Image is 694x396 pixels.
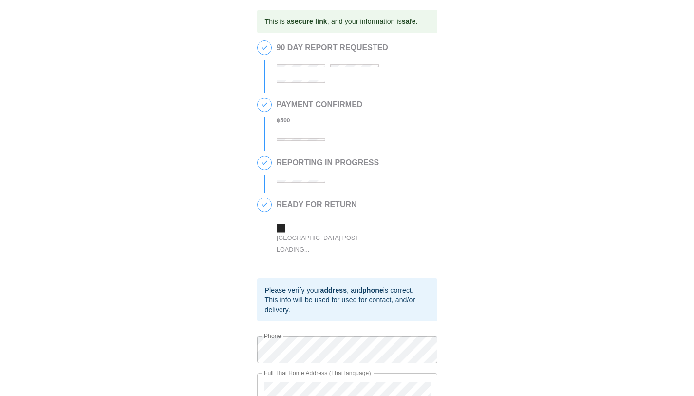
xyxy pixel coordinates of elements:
[277,43,432,52] h2: 90 DAY REPORT REQUESTED
[291,18,327,25] b: secure link
[265,285,430,295] div: Please verify your , and is correct.
[258,156,271,170] span: 3
[277,158,379,167] h2: REPORTING IN PROGRESS
[277,232,379,255] div: [GEOGRAPHIC_DATA] Post Loading...
[258,98,271,112] span: 2
[265,295,430,315] div: This info will be used for used for contact, and/or delivery.
[258,41,271,55] span: 1
[265,13,418,30] div: This is a , and your information is .
[277,200,423,209] h2: READY FOR RETURN
[258,198,271,212] span: 4
[362,286,383,294] b: phone
[277,100,363,109] h2: PAYMENT CONFIRMED
[402,18,416,25] b: safe
[320,286,347,294] b: address
[277,117,290,124] b: ฿ 500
